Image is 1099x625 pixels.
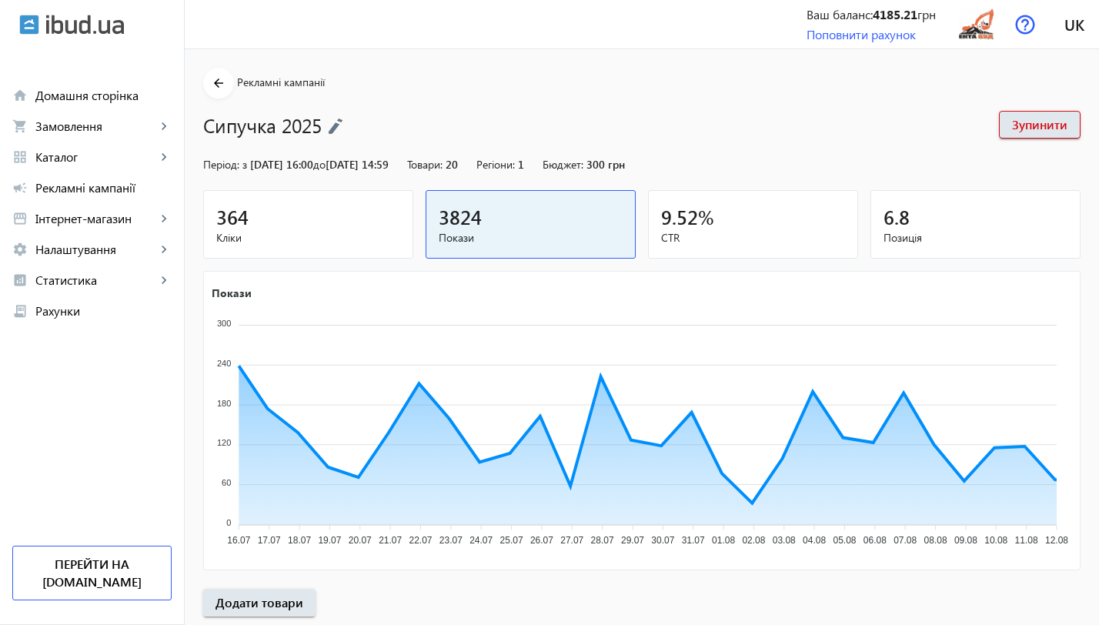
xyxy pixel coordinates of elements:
[35,88,172,103] span: Домашня сторінка
[773,535,796,546] tspan: 03.08
[803,535,826,546] tspan: 04.08
[12,272,28,288] mat-icon: analytics
[1045,535,1068,546] tspan: 12.08
[215,594,303,611] span: Додати товари
[35,180,172,196] span: Рекламні кампанії
[203,112,984,139] h1: Сипучка 2025
[318,535,341,546] tspan: 19.07
[984,535,1007,546] tspan: 10.08
[237,75,325,89] span: Рекламні кампанії
[621,535,644,546] tspan: 29.07
[313,157,326,172] span: до
[543,157,583,172] span: Бюджет:
[12,546,172,600] a: Перейти на [DOMAIN_NAME]
[227,535,250,546] tspan: 16.07
[807,26,916,42] a: Поповнити рахунок
[1012,116,1067,133] span: Зупинити
[349,535,372,546] tspan: 20.07
[217,398,231,407] tspan: 180
[661,230,845,246] span: CTR
[873,6,917,22] b: 4185.21
[12,149,28,165] mat-icon: grid_view
[156,149,172,165] mat-icon: keyboard_arrow_right
[833,535,856,546] tspan: 05.08
[250,157,389,172] span: [DATE] 16:00 [DATE] 14:59
[209,74,229,93] mat-icon: arrow_back
[409,535,432,546] tspan: 22.07
[288,535,311,546] tspan: 18.07
[35,119,156,134] span: Замовлення
[1015,15,1035,35] img: help.svg
[35,149,156,165] span: Каталог
[12,303,28,319] mat-icon: receipt_long
[1015,535,1038,546] tspan: 11.08
[156,211,172,226] mat-icon: keyboard_arrow_right
[560,535,583,546] tspan: 27.07
[12,119,28,134] mat-icon: shopping_cart
[884,230,1067,246] span: Позиція
[807,6,936,23] div: Ваш баланс: грн
[12,88,28,103] mat-icon: home
[698,204,714,229] span: %
[439,204,482,229] span: 3824
[19,15,39,35] img: ibud.svg
[518,157,524,172] span: 1
[712,535,735,546] tspan: 01.08
[216,230,400,246] span: Кліки
[884,204,910,229] span: 6.8
[439,230,623,246] span: Покази
[35,303,172,319] span: Рахунки
[682,535,705,546] tspan: 31.07
[222,478,231,487] tspan: 60
[954,535,977,546] tspan: 09.08
[591,535,614,546] tspan: 28.07
[651,535,674,546] tspan: 30.07
[500,535,523,546] tspan: 25.07
[999,111,1081,139] button: Зупинити
[217,438,231,447] tspan: 120
[156,242,172,257] mat-icon: keyboard_arrow_right
[12,211,28,226] mat-icon: storefront
[217,359,231,368] tspan: 240
[586,157,625,172] span: 300 грн
[379,535,402,546] tspan: 21.07
[1064,15,1084,34] span: uk
[742,535,765,546] tspan: 02.08
[407,157,443,172] span: Товари:
[156,272,172,288] mat-icon: keyboard_arrow_right
[35,211,156,226] span: Інтернет-магазин
[439,535,463,546] tspan: 23.07
[469,535,493,546] tspan: 24.07
[46,15,124,35] img: ibud_text.svg
[476,157,515,172] span: Регіони:
[530,535,553,546] tspan: 26.07
[446,157,458,172] span: 20
[203,157,247,172] span: Період: з
[258,535,281,546] tspan: 17.07
[217,319,231,328] tspan: 300
[156,119,172,134] mat-icon: keyboard_arrow_right
[863,535,887,546] tspan: 06.08
[212,285,252,299] text: Покази
[35,242,156,257] span: Налаштування
[894,535,917,546] tspan: 07.08
[12,180,28,196] mat-icon: campaign
[216,204,249,229] span: 364
[12,242,28,257] mat-icon: settings
[924,535,947,546] tspan: 08.08
[226,518,231,527] tspan: 0
[661,204,698,229] span: 9.52
[959,7,994,42] img: 5eaad1f404e532167-15882531713-logo.png
[35,272,156,288] span: Статистика
[203,589,316,617] button: Додати товари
